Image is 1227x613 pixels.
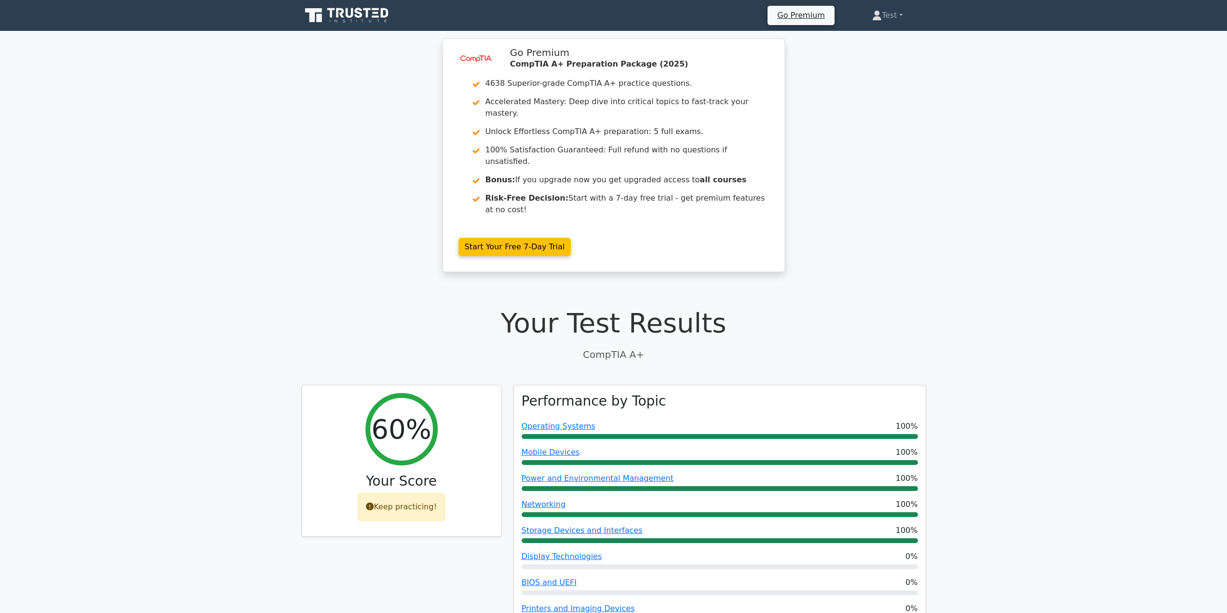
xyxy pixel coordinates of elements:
a: Mobile Devices [522,448,580,457]
p: CompTIA A+ [301,347,926,362]
a: Display Technologies [522,552,602,561]
a: Start Your Free 7-Day Trial [458,238,571,256]
a: Operating Systems [522,422,595,431]
a: Test [849,6,926,25]
span: 100% [896,499,918,510]
span: 0% [905,577,917,588]
a: Printers and Imaging Devices [522,604,635,613]
span: 100% [896,525,918,536]
a: Storage Devices and Interfaces [522,526,643,535]
span: 100% [896,447,918,458]
span: 100% [896,473,918,484]
a: Go Premium [771,9,830,22]
h1: Your Test Results [301,307,926,339]
span: 100% [896,421,918,432]
span: 0% [905,551,917,562]
a: BIOS and UEFI [522,578,577,587]
a: Networking [522,500,566,509]
a: Power and Environmental Management [522,474,674,483]
h3: Your Score [310,473,494,490]
h3: Performance by Topic [522,393,666,409]
h2: 60% [371,413,431,445]
div: Keep practicing! [358,493,445,521]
